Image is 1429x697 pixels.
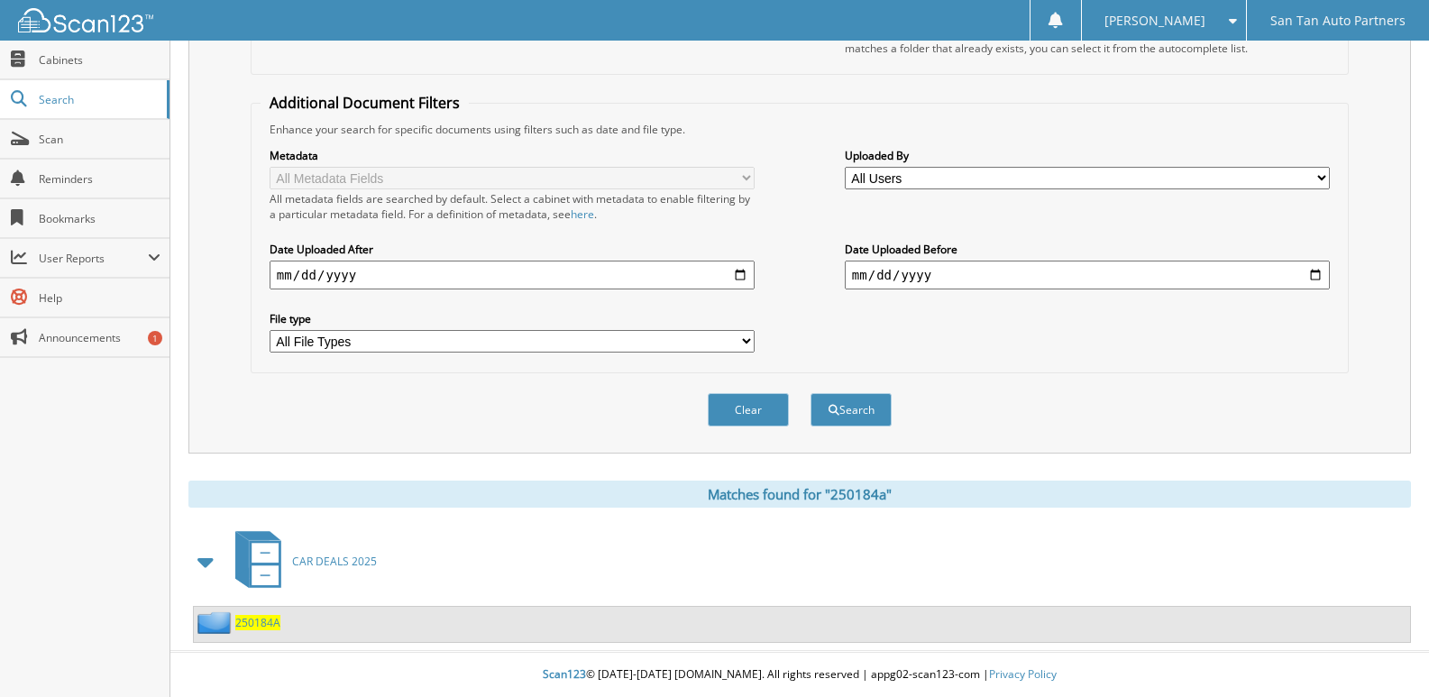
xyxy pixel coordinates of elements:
a: here [571,206,594,222]
span: User Reports [39,251,148,266]
a: CAR DEALS 2025 [224,526,377,597]
span: Cabinets [39,52,160,68]
label: File type [270,311,755,326]
span: Bookmarks [39,211,160,226]
span: San Tan Auto Partners [1270,15,1406,26]
span: CAR DEALS 2025 [292,554,377,569]
span: Scan [39,132,160,147]
span: Announcements [39,330,160,345]
div: Matches found for "250184a" [188,481,1411,508]
span: Help [39,290,160,306]
a: Privacy Policy [989,666,1057,682]
img: folder2.png [197,611,235,634]
button: Search [811,393,892,426]
div: Select a cabinet and begin typing the name of the folder you want to search in. If the name match... [845,25,1330,56]
label: Uploaded By [845,148,1330,163]
label: Date Uploaded After [270,242,755,257]
div: Enhance your search for specific documents using filters such as date and file type. [261,122,1339,137]
img: scan123-logo-white.svg [18,8,153,32]
span: Search [39,92,158,107]
span: Scan123 [543,666,586,682]
div: All metadata fields are searched by default. Select a cabinet with metadata to enable filtering b... [270,191,755,222]
input: end [845,261,1330,289]
span: Reminders [39,171,160,187]
div: © [DATE]-[DATE] [DOMAIN_NAME]. All rights reserved | appg02-scan123-com | [170,653,1429,697]
a: 250184A [235,615,280,630]
button: Clear [708,393,789,426]
input: start [270,261,755,289]
label: Metadata [270,148,755,163]
div: 1 [148,331,162,345]
span: [PERSON_NAME] [1104,15,1205,26]
legend: Additional Document Filters [261,93,469,113]
label: Date Uploaded Before [845,242,1330,257]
